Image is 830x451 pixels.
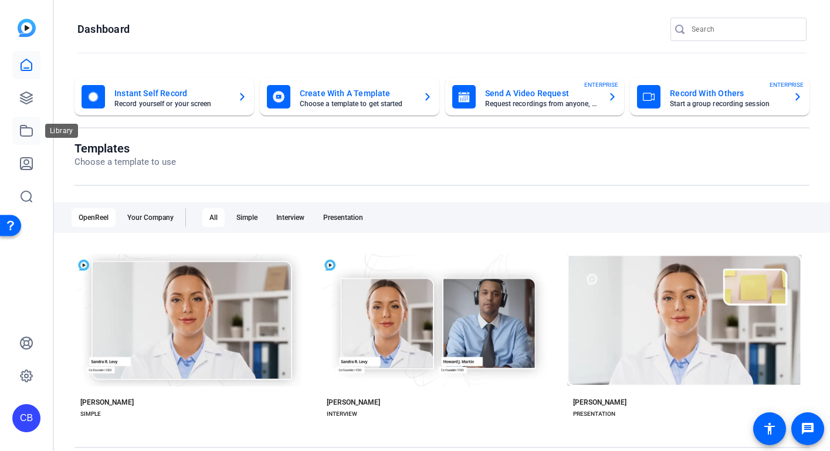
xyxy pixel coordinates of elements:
[74,141,176,155] h1: Templates
[120,208,181,227] div: Your Company
[584,80,618,89] span: ENTERPRISE
[80,409,101,419] div: SIMPLE
[316,208,370,227] div: Presentation
[45,124,78,138] div: Library
[327,398,380,407] div: [PERSON_NAME]
[770,80,804,89] span: ENTERPRISE
[763,422,777,436] mat-icon: accessibility
[114,100,228,107] mat-card-subtitle: Record yourself or your screen
[269,208,311,227] div: Interview
[670,86,784,100] mat-card-title: Record With Others
[573,409,615,419] div: PRESENTATION
[300,86,414,100] mat-card-title: Create With A Template
[114,86,228,100] mat-card-title: Instant Self Record
[630,78,809,116] button: Record With OthersStart a group recording sessionENTERPRISE
[74,78,254,116] button: Instant Self RecordRecord yourself or your screen
[12,404,40,432] div: CB
[77,22,130,36] h1: Dashboard
[485,100,599,107] mat-card-subtitle: Request recordings from anyone, anywhere
[692,22,797,36] input: Search
[801,422,815,436] mat-icon: message
[327,409,357,419] div: INTERVIEW
[573,398,626,407] div: [PERSON_NAME]
[485,86,599,100] mat-card-title: Send A Video Request
[202,208,225,227] div: All
[80,398,134,407] div: [PERSON_NAME]
[229,208,265,227] div: Simple
[670,100,784,107] mat-card-subtitle: Start a group recording session
[74,155,176,169] p: Choose a template to use
[18,19,36,37] img: blue-gradient.svg
[72,208,116,227] div: OpenReel
[300,100,414,107] mat-card-subtitle: Choose a template to get started
[260,78,439,116] button: Create With A TemplateChoose a template to get started
[445,78,625,116] button: Send A Video RequestRequest recordings from anyone, anywhereENTERPRISE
